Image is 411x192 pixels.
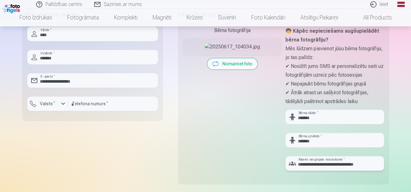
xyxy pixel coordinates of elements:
a: Komplekti [106,9,145,26]
a: Foto kalendāri [244,9,293,26]
label: Valsts [37,101,58,107]
a: Atslēgu piekariņi [293,9,346,26]
a: Krūzes [179,9,210,26]
div: Bērna fotogrāfija [183,27,282,34]
p: ✔ Ātrāk atrast un sašķirot fotogrāfijas, tādējādi paātrinot apstrādes laiku [285,88,384,106]
a: Foto izdrukas [12,9,60,26]
button: Valsts* [27,96,68,111]
img: 20250617_104034.jpg [205,43,260,51]
a: Magnēti [145,9,179,26]
strong: 🧒 Kāpēc nepieciešams augšupielādēt bērna fotogrāfiju? [285,28,379,43]
a: All products [346,9,399,26]
a: Fotogrāmata [60,9,106,26]
p: ✔ Nepajaukt bērnu fotogrāfijas grupā [285,80,384,88]
img: /fa1 [3,3,22,13]
a: Suvenīri [210,9,244,26]
p: ✔ Nosūtīt jums SMS ar personalizētu saiti uz fotogrāfijām uzreiz pēc fotosesijas [285,62,384,80]
button: Nomainiet foto [207,58,257,69]
p: Mēs lūdzam pievienot jūsu bērna fotogrāfiju, jo tas palīdz: [285,44,384,62]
